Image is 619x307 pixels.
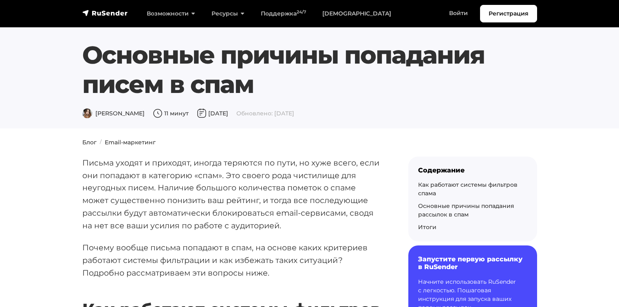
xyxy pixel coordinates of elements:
[203,5,253,22] a: Ресурсы
[82,139,97,146] a: Блог
[418,181,518,197] a: Как работают системы фильтров спама
[236,110,294,117] span: Обновлено: [DATE]
[82,9,128,17] img: RuSender
[139,5,203,22] a: Возможности
[197,108,207,118] img: Дата публикации
[253,5,314,22] a: Поддержка24/7
[153,108,163,118] img: Время чтения
[197,110,228,117] span: [DATE]
[418,202,514,218] a: Основные причины попадания рассылок в спам
[418,223,436,231] a: Итоги
[77,138,542,147] nav: breadcrumb
[314,5,399,22] a: [DEMOGRAPHIC_DATA]
[82,110,145,117] span: [PERSON_NAME]
[82,241,382,279] p: Почему вообще письма попадают в спам, на основе каких критериев работают системы фильтрации и как...
[82,40,498,99] h1: Основные причины попадания писем в спам
[153,110,189,117] span: 11 минут
[97,138,156,147] li: Email-маркетинг
[418,255,527,271] h6: Запустите первую рассылку в RuSender
[82,157,382,232] p: Письма уходят и приходят, иногда теряются по пути, но хуже всего, если они попадают в категорию «...
[418,166,527,174] div: Содержание
[441,5,476,22] a: Войти
[480,5,537,22] a: Регистрация
[297,9,306,15] sup: 24/7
